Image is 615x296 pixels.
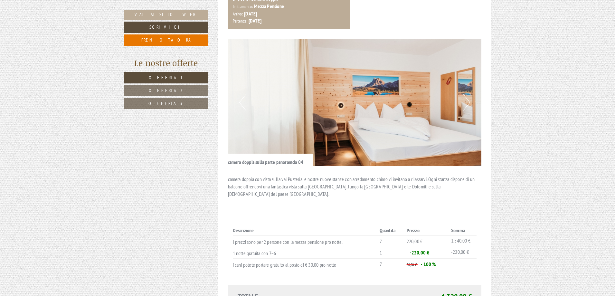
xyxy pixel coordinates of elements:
[233,11,243,17] small: Arrivo:
[239,94,246,110] button: Previous
[407,262,417,267] span: 30,00 €
[449,235,477,247] td: 1.540,00 €
[410,249,430,256] span: -220,00 €
[149,88,184,93] span: Offerta 2
[148,100,184,106] span: Offerta 3
[149,75,184,81] span: Offerta 1
[228,39,482,166] img: image
[421,261,436,267] span: - 100 %
[377,259,404,270] td: 7
[233,18,248,24] small: Partenza:
[124,57,208,69] div: Le nostre offerte
[254,3,284,9] b: Mezza Pensione
[124,10,208,20] a: Vai al sito web
[233,235,377,247] td: I prezzi sono per 2 persone con la mezza pensione pro notte.
[233,259,377,270] td: i cani potete portare gratuito al posto di € 30,00 pro notte
[233,4,253,9] small: Trattamento:
[233,247,377,259] td: 1 notte gratuita con 7=6
[124,22,208,33] a: Scrivici
[249,17,261,24] b: [DATE]
[377,235,404,247] td: 7
[407,238,423,244] span: 220,00 €
[404,225,449,235] th: Prezzo
[377,247,404,259] td: 1
[228,176,482,198] p: camera doppia con vista sulla val PusteriaLe nostre nuove stanze con arredamento chiaro vi invita...
[449,225,477,235] th: Somma
[449,247,477,259] td: -220,00 €
[377,225,404,235] th: Quantità
[244,10,257,17] b: [DATE]
[233,225,377,235] th: Descrizione
[124,34,208,46] a: Prenota ora
[228,154,313,166] div: camera doppia sulla parte panoramcia 04
[463,94,470,110] button: Next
